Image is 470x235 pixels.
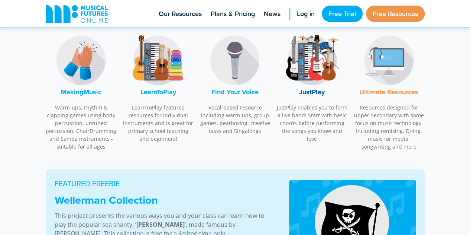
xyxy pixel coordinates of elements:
font: MakingMusic [61,87,101,97]
strong: [PERSON_NAME] [136,220,185,229]
a: LearnToPlay LogoLearnToPlay LearnToPlay features resources for individual instruments and is grea... [123,29,194,147]
a: JustPlay LogoJustPlay JustPlay enables you to form a live band! Start with basic chords before pe... [276,29,348,147]
strong: Wellerman Collection [55,192,158,208]
p: JustPlay enables you to form a live band! Start with basic chords before performing the songs you... [276,104,348,143]
font: Ultimate Resources [359,87,418,97]
img: JustPlay Logo [284,32,340,88]
p: Vocal-based resource including warm-ups, group games, beatboxing, creative tasks and Singalongs [200,104,271,135]
font: LearnToPlay [140,87,176,97]
p: LearnToPlay features resources for individual instruments and is great for primary school teachin... [123,104,194,143]
img: Find Your Voice Logo [207,32,263,88]
font: JustPlay [299,87,325,97]
a: Free Resources [366,6,425,22]
img: Music Technology Logo [361,32,417,88]
span: Log in [297,9,315,19]
a: Free Trial [322,6,363,22]
p: Warm-ups, rhythm & clapping games using body percussion, untuned percussion, ChairDrumming and Sa... [46,104,117,150]
p: Resources designed for upper Secondary with some focus on music technology. Including remixing, D... [353,104,425,150]
p: FEATURED FREEBIE [55,178,271,189]
span: Our Resources [159,9,202,19]
span: Plans & Pricing [211,9,255,19]
a: Music Technology LogoUltimate Resources Resources designed for upper Secondary with some focus on... [353,29,425,155]
img: MakingMusic Logo [53,32,109,88]
font: Find Your Voice [211,87,259,97]
a: MakingMusic LogoMakingMusic Warm-ups, rhythm & clapping games using body percussion, untuned perc... [46,29,117,155]
a: Find Your Voice LogoFind Your Voice Vocal-based resource including warm-ups, group games, beatbox... [200,29,271,139]
span: News [264,9,281,19]
img: LearnToPlay Logo [130,32,186,88]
